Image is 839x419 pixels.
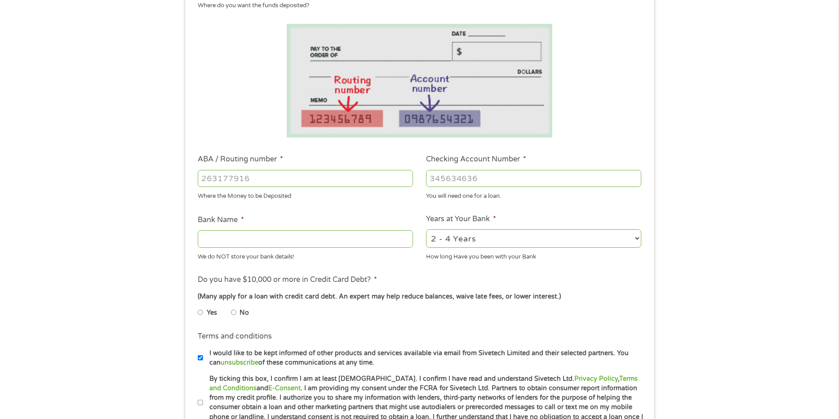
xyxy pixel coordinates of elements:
div: Where do you want the funds deposited? [198,1,635,10]
label: Years at Your Bank [426,214,496,224]
img: Routing number location [287,24,553,138]
a: Terms and Conditions [209,375,638,392]
div: We do NOT store your bank details! [198,249,413,261]
label: ABA / Routing number [198,155,283,164]
label: Do you have $10,000 or more in Credit Card Debt? [198,275,377,285]
label: No [240,308,249,318]
a: E-Consent [268,384,301,392]
div: You will need one for a loan. [426,189,641,201]
div: (Many apply for a loan with credit card debt. An expert may help reduce balances, waive late fees... [198,292,641,302]
label: Checking Account Number [426,155,526,164]
label: Terms and conditions [198,332,272,341]
div: Where the Money to be Deposited [198,189,413,201]
label: Yes [207,308,217,318]
a: Privacy Policy [574,375,618,383]
input: 263177916 [198,170,413,187]
a: unsubscribe [221,359,258,366]
input: 345634636 [426,170,641,187]
label: Bank Name [198,215,244,225]
label: I would like to be kept informed of other products and services available via email from Sivetech... [203,348,644,368]
div: How long Have you been with your Bank [426,249,641,261]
